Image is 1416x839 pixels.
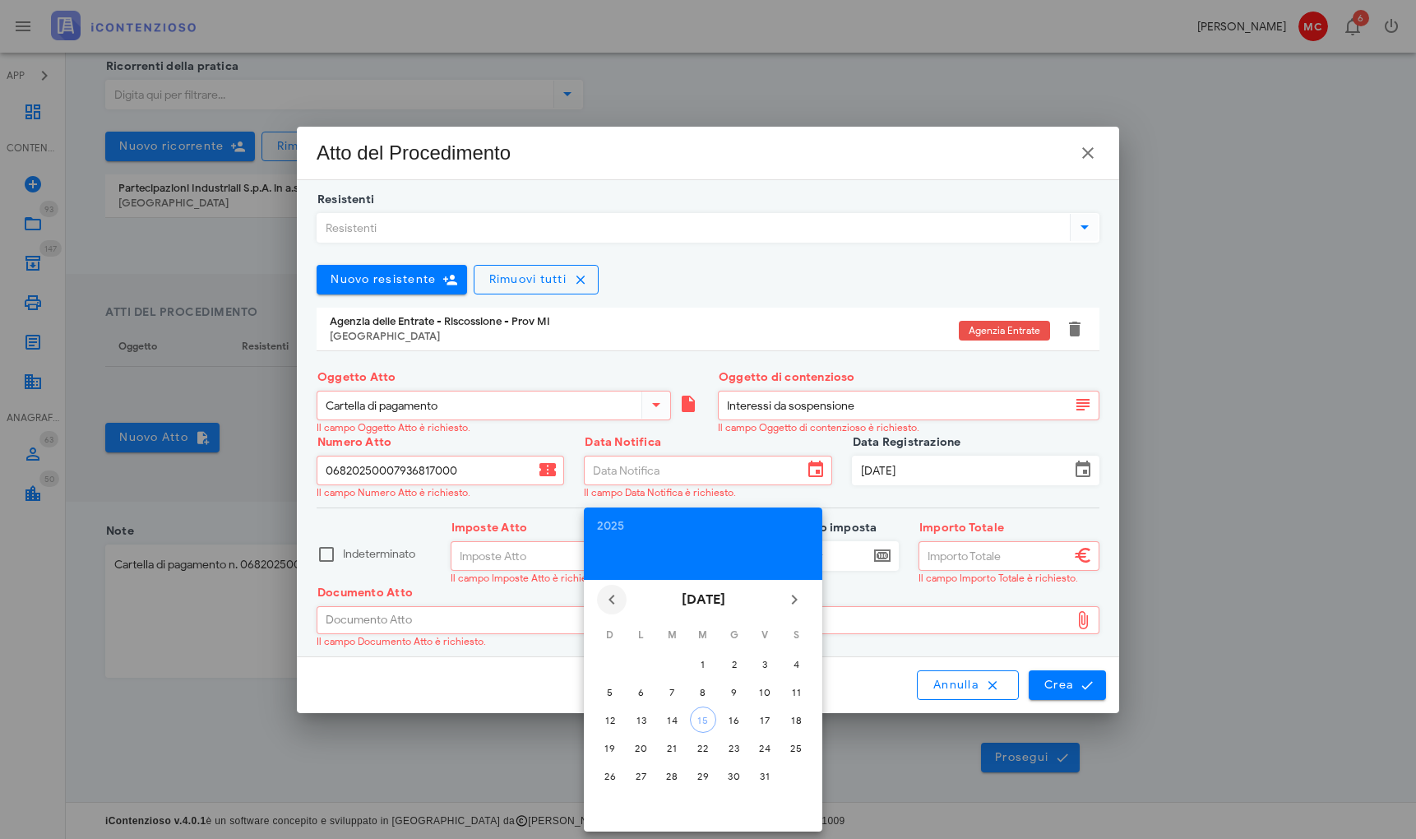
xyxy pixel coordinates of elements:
[783,707,809,733] button: 18
[451,542,602,570] input: Imposte Atto
[919,573,1099,583] div: Il campo Importo Totale è richiesto.
[657,621,687,649] th: M
[919,542,1070,570] input: Importo Totale
[317,392,638,419] input: Oggetto Atto
[330,315,959,328] div: Agenzia delle Entrate - Riscossione - Prov MI
[659,770,685,782] div: 28
[597,707,623,733] button: 12
[659,679,685,705] button: 7
[628,686,655,698] div: 6
[848,434,961,451] label: Data Registrazione
[628,763,655,789] button: 27
[721,735,747,761] button: 23
[690,658,716,670] div: 1
[781,621,811,649] th: S
[1029,670,1106,700] button: Crea
[317,488,564,498] div: Il campo Numero Atto è richiesto.
[917,670,1019,700] button: Annulla
[474,265,599,294] button: Rimuovi tutti
[317,214,1067,242] input: Resistenti
[447,520,528,536] label: Imposte Atto
[783,714,809,726] div: 18
[317,607,1070,633] div: Documento Atto
[690,763,716,789] button: 29
[628,742,655,754] div: 20
[628,735,655,761] button: 20
[721,742,747,754] div: 23
[783,658,809,670] div: 4
[752,735,778,761] button: 24
[783,686,809,698] div: 11
[752,763,778,789] button: 31
[628,679,655,705] button: 6
[752,686,778,698] div: 10
[585,457,802,484] input: Data Notifica
[690,679,716,705] button: 8
[597,686,623,698] div: 5
[914,520,1004,536] label: Importo Totale
[752,707,778,733] button: 17
[690,651,716,677] button: 1
[721,707,747,733] button: 16
[317,637,1099,647] div: Il campo Documento Atto è richiesto.
[659,763,685,789] button: 28
[659,735,685,761] button: 21
[721,651,747,677] button: 2
[317,265,467,294] button: Nuovo resistente
[785,542,869,570] input: ####
[719,392,1070,419] input: Oggetto di contenzioso
[317,457,534,484] input: Numero Atto
[312,585,413,601] label: Documento Atto
[718,423,1099,433] div: Il campo Oggetto di contenzioso è richiesto.
[752,770,778,782] div: 31
[628,707,655,733] button: 13
[752,742,778,754] div: 24
[690,707,716,733] button: 15
[721,770,747,782] div: 30
[343,546,431,563] label: Indeterminato
[330,272,436,286] span: Nuovo resistente
[752,714,778,726] div: 17
[330,330,959,343] div: [GEOGRAPHIC_DATA]
[752,679,778,705] button: 10
[690,770,716,782] div: 29
[597,770,623,782] div: 26
[932,678,1003,693] span: Annulla
[580,434,661,451] label: Data Notifica
[752,651,778,677] button: 3
[783,651,809,677] button: 4
[780,520,877,536] label: 2° anno imposta
[751,621,780,649] th: V
[659,707,685,733] button: 14
[628,770,655,782] div: 27
[659,714,685,726] div: 14
[714,369,855,386] label: Oggetto di contenzioso
[312,369,396,386] label: Oggetto Atto
[691,714,715,726] div: 15
[628,714,655,726] div: 13
[312,434,391,451] label: Numero Atto
[721,679,747,705] button: 9
[1043,678,1091,693] span: Crea
[597,521,809,532] div: 2025
[783,735,809,761] button: 25
[595,621,625,649] th: D
[659,742,685,754] div: 21
[688,621,718,649] th: M
[721,658,747,670] div: 2
[721,686,747,698] div: 9
[675,583,732,616] button: [DATE]
[597,714,623,726] div: 12
[317,423,671,433] div: Il campo Oggetto Atto è richiesto.
[312,192,374,208] label: Resistenti
[720,621,749,649] th: G
[597,735,623,761] button: 19
[752,658,778,670] div: 3
[690,735,716,761] button: 22
[597,763,623,789] button: 26
[721,763,747,789] button: 30
[783,679,809,705] button: 11
[721,714,747,726] div: 16
[780,585,809,614] button: Il prossimo mese
[597,585,627,614] button: Il mese scorso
